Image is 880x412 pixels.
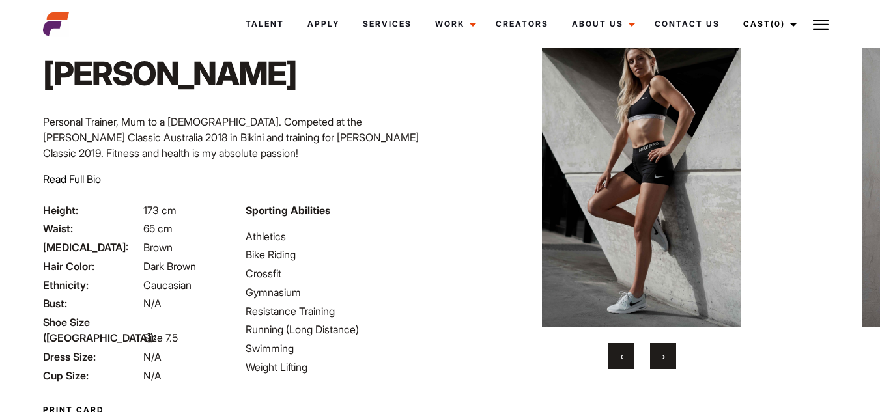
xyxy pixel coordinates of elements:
span: N/A [143,369,162,382]
span: 173 cm [143,204,177,217]
a: About Us [560,7,643,42]
span: [MEDICAL_DATA]: [43,240,141,255]
img: Burger icon [813,17,829,33]
a: Creators [484,7,560,42]
span: Dark Brown [143,260,196,273]
span: Bust: [43,295,141,311]
li: Bike Riding [246,247,433,262]
a: Apply [296,7,351,42]
span: Read Full Bio [43,172,101,185]
span: Cup Size: [43,368,141,383]
h1: [PERSON_NAME] [43,54,296,93]
span: Size 7.5 [143,331,178,344]
li: Athletics [246,228,433,244]
li: Running (Long Distance) [246,322,433,337]
span: Hair Color: [43,258,141,274]
span: Height: [43,202,141,218]
span: (0) [771,19,785,29]
strong: Sporting Abilities [246,204,330,217]
a: Cast(0) [731,7,804,42]
img: Emma standing outside AAMI Centre wearing Nike pro shorts and crop top [470,18,812,327]
span: Next [662,350,665,363]
img: cropped-aefm-brand-fav-22-square.png [43,11,69,37]
p: Personal Trainer, Mum to a [DEMOGRAPHIC_DATA]. Competed at the [PERSON_NAME] Classic Australia 20... [43,114,432,161]
span: Waist: [43,221,141,236]
span: Shoe Size ([GEOGRAPHIC_DATA]): [43,314,141,346]
span: Caucasian [143,279,192,292]
a: Contact Us [643,7,731,42]
span: 65 cm [143,222,173,235]
span: N/A [143,297,162,310]
span: N/A [143,350,162,363]
li: Weight Lifting [246,359,433,375]
li: Resistance Training [246,303,433,319]
span: Previous [620,350,623,363]
a: Talent [234,7,296,42]
button: Read Full Bio [43,171,101,187]
li: Swimming [246,340,433,356]
span: Dress Size: [43,349,141,364]
a: Services [351,7,423,42]
a: Work [423,7,484,42]
li: Crossfit [246,266,433,281]
span: Brown [143,241,173,254]
li: Gymnasium [246,284,433,300]
span: Ethnicity: [43,277,141,293]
